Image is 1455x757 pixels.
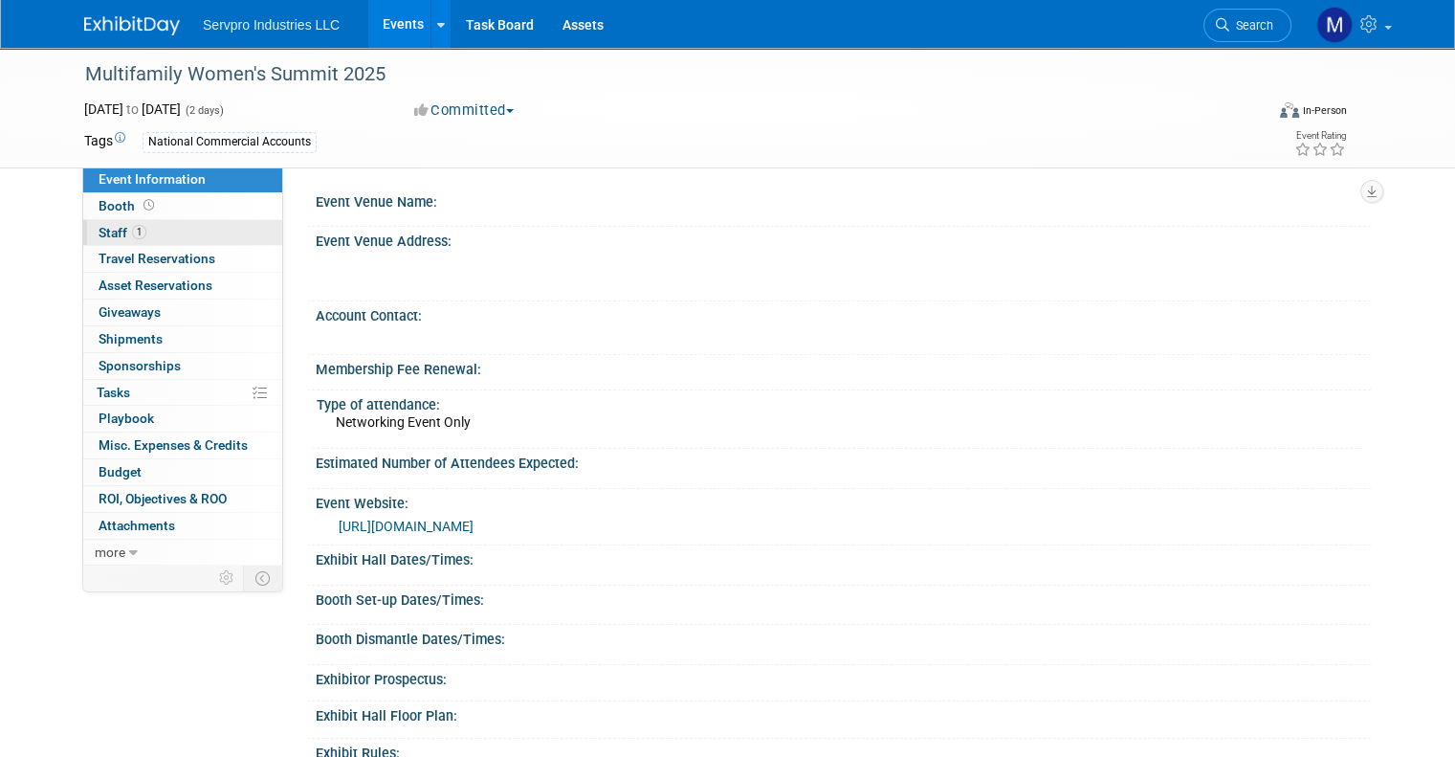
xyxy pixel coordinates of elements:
a: ROI, Objectives & ROO [83,486,282,512]
span: Booth not reserved yet [140,198,158,212]
td: Personalize Event Tab Strip [210,566,244,590]
a: Attachments [83,513,282,539]
a: Shipments [83,326,282,352]
div: Event Rating [1294,131,1346,141]
td: Toggle Event Tabs [244,566,283,590]
span: Shipments [99,331,163,346]
a: more [83,540,282,566]
span: Misc. Expenses & Credits [99,437,248,453]
a: Budget [83,459,282,485]
span: Sponsorships [99,358,181,373]
span: more [95,545,125,560]
div: Event Venue Name: [316,188,1371,212]
span: to [123,101,142,117]
div: Exhibit Hall Dates/Times: [316,545,1371,569]
span: 1 [132,225,146,239]
span: Tasks [97,385,130,400]
a: Tasks [83,380,282,406]
img: Mark Bristol [1316,7,1353,43]
span: Travel Reservations [99,251,215,266]
a: Staff1 [83,220,282,246]
div: Booth Dismantle Dates/Times: [316,625,1371,649]
span: Asset Reservations [99,278,212,293]
img: ExhibitDay [84,16,180,35]
a: Giveaways [83,300,282,325]
div: Event Website: [316,489,1371,513]
span: Budget [99,464,142,479]
div: Membership Fee Renewal: [316,355,1371,379]
div: Exhibitor Prospectus: [316,665,1371,689]
span: ROI, Objectives & ROO [99,491,227,506]
div: Booth Set-up Dates/Times: [316,586,1371,610]
span: Servpro Industries LLC [203,17,340,33]
div: National Commercial Accounts [143,132,317,152]
a: [URL][DOMAIN_NAME] [339,519,474,534]
a: Travel Reservations [83,246,282,272]
span: Search [1229,18,1273,33]
button: Committed [408,100,521,121]
span: Networking Event Only [336,414,471,430]
span: Booth [99,198,158,213]
span: Staff [99,225,146,240]
div: Type of attendance: [317,390,1362,414]
span: (2 days) [184,104,224,117]
span: Attachments [99,518,175,533]
div: Exhibit Hall Floor Plan: [316,701,1371,725]
a: Event Information [83,167,282,192]
span: Playbook [99,411,154,426]
div: Event Format [1160,100,1347,128]
a: Playbook [83,406,282,432]
td: Tags [84,131,125,153]
span: Giveaways [99,304,161,320]
div: Account Contact: [316,301,1371,325]
div: Event Venue Address: [316,227,1371,251]
a: Sponsorships [83,353,282,379]
div: Multifamily Women's Summit 2025 [78,57,1240,92]
a: Booth [83,193,282,219]
a: Asset Reservations [83,273,282,299]
div: Estimated Number of Attendees Expected: [316,449,1371,473]
img: Format-Inperson.png [1280,102,1299,118]
a: Search [1203,9,1291,42]
span: Event Information [99,171,206,187]
span: [DATE] [DATE] [84,101,181,117]
div: In-Person [1302,103,1347,118]
a: Misc. Expenses & Credits [83,433,282,458]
